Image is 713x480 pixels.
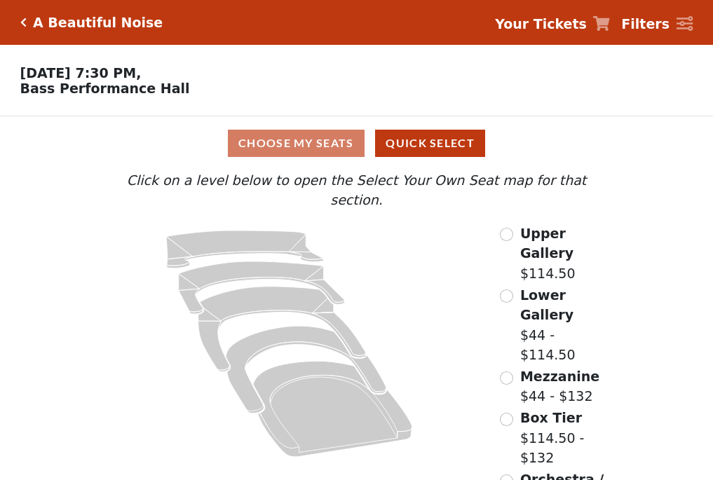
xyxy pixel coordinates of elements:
span: Box Tier [520,410,582,425]
strong: Filters [621,16,670,32]
p: Click on a level below to open the Select Your Own Seat map for that section. [99,170,613,210]
path: Upper Gallery - Seats Available: 275 [167,231,324,268]
h5: A Beautiful Noise [33,15,163,31]
a: Your Tickets [495,14,610,34]
span: Lower Gallery [520,287,573,323]
label: $44 - $132 [520,366,599,406]
strong: Your Tickets [495,16,587,32]
button: Quick Select [375,130,485,157]
path: Orchestra / Parterre Circle - Seats Available: 14 [254,361,413,457]
span: Upper Gallery [520,226,573,261]
label: $114.50 [520,224,614,284]
label: $114.50 - $132 [520,408,614,468]
a: Filters [621,14,693,34]
path: Lower Gallery - Seats Available: 43 [179,261,345,314]
a: Click here to go back to filters [20,18,27,27]
span: Mezzanine [520,369,599,384]
label: $44 - $114.50 [520,285,614,365]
